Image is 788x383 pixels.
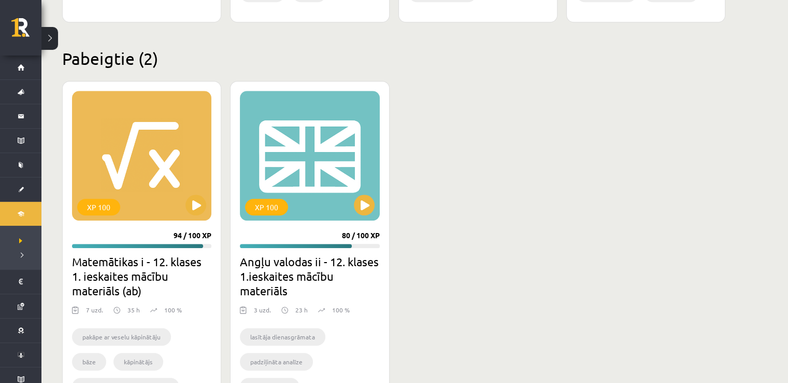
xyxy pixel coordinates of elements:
[72,328,171,346] li: pakāpe ar veselu kāpinātāju
[86,305,103,321] div: 7 uzd.
[245,199,288,215] div: XP 100
[72,254,211,298] h2: Matemātikas i - 12. klases 1. ieskaites mācību materiāls (ab)
[240,353,313,371] li: padziļināta analīze
[62,48,725,69] h2: Pabeigtie (2)
[240,254,379,298] h2: Angļu valodas ii - 12. klases 1.ieskaites mācību materiāls
[240,328,325,346] li: lasītāja dienasgrāmata
[332,305,350,314] p: 100 %
[127,305,140,314] p: 35 h
[113,353,163,371] li: kāpinātājs
[254,305,271,321] div: 3 uzd.
[72,353,106,371] li: bāze
[77,199,120,215] div: XP 100
[11,18,41,44] a: Rīgas 1. Tālmācības vidusskola
[295,305,308,314] p: 23 h
[164,305,182,314] p: 100 %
